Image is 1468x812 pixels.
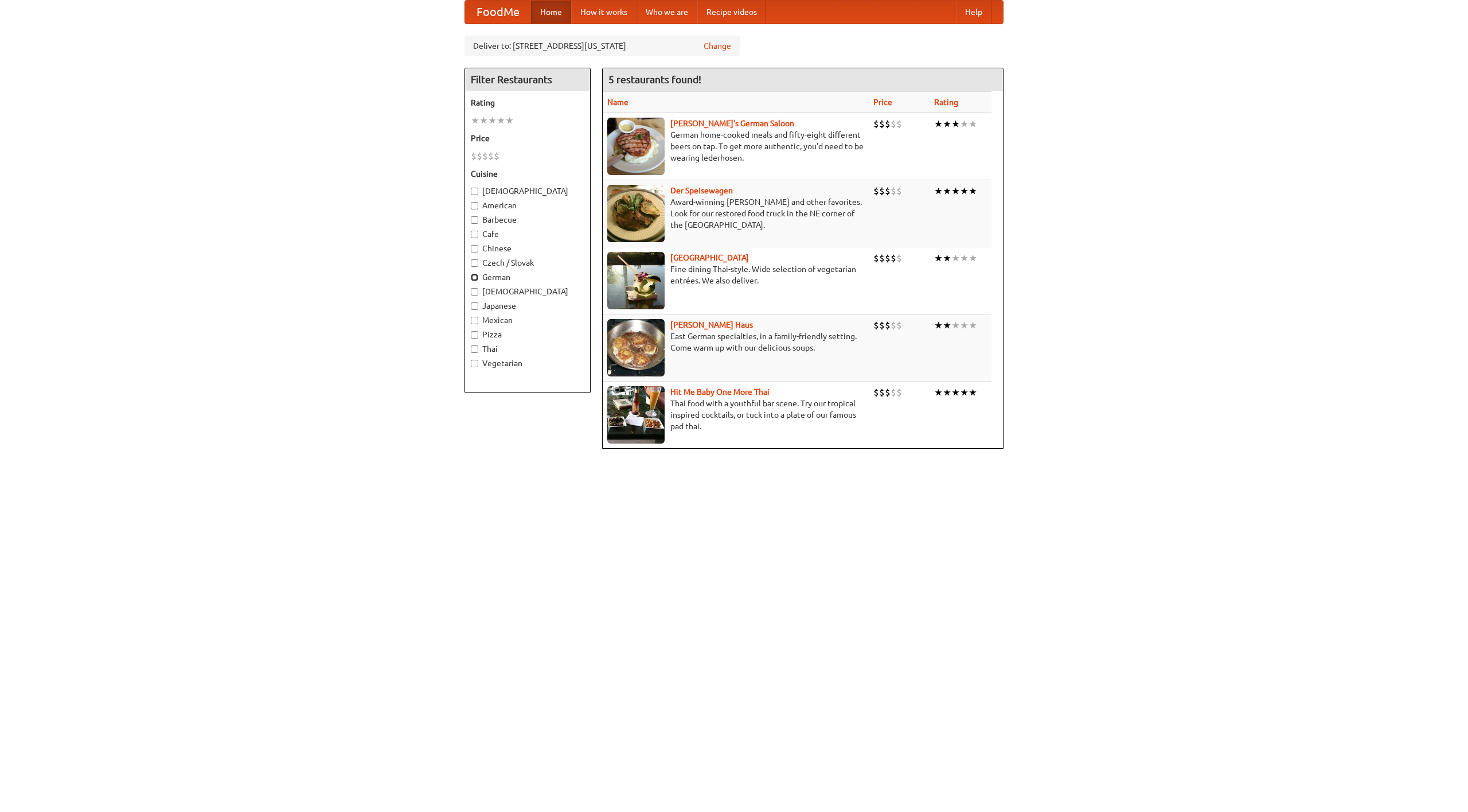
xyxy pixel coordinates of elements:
label: [DEMOGRAPHIC_DATA] [471,185,584,197]
li: ★ [951,319,960,332]
li: ★ [934,118,943,130]
label: American [471,200,584,211]
li: $ [488,150,494,162]
input: Chinese [471,245,478,252]
input: [DEMOGRAPHIC_DATA] [471,188,478,195]
li: ★ [951,386,960,399]
li: ★ [951,185,960,197]
input: Czech / Slovak [471,259,478,267]
a: Recipe videos [697,1,766,24]
li: ★ [960,118,969,130]
a: Name [607,98,628,107]
label: Czech / Slovak [471,257,584,269]
div: Deliver to: [STREET_ADDRESS][US_STATE] [464,36,740,56]
p: German home-cooked meals and fifty-eight different beers on tap. To get more authentic, you'd nee... [607,129,864,164]
li: ★ [488,114,497,127]
a: Der Speisewagen [670,186,733,195]
li: ★ [969,319,977,332]
input: Vegetarian [471,360,478,367]
li: $ [896,118,902,130]
li: ★ [960,319,969,332]
input: Pizza [471,331,478,339]
li: ★ [934,185,943,197]
li: $ [879,319,885,332]
label: German [471,271,584,283]
li: $ [873,118,879,130]
a: Who we are [637,1,697,24]
li: $ [885,319,891,332]
li: $ [896,386,902,399]
input: Cafe [471,231,478,238]
li: ★ [960,386,969,399]
label: Cafe [471,228,584,240]
label: Barbecue [471,214,584,226]
li: $ [879,118,885,130]
p: Thai food with a youthful bar scene. Try our tropical inspired cocktails, or tuck into a plate of... [607,398,864,432]
li: $ [494,150,499,162]
h5: Price [471,133,584,144]
li: ★ [943,252,951,265]
li: $ [896,319,902,332]
input: [DEMOGRAPHIC_DATA] [471,288,478,296]
li: $ [891,118,896,130]
label: Chinese [471,243,584,254]
li: $ [891,319,896,332]
label: Vegetarian [471,358,584,369]
li: $ [891,386,896,399]
label: Thai [471,343,584,355]
li: ★ [943,319,951,332]
img: speisewagen.jpg [607,185,665,242]
a: Hit Me Baby One More Thai [670,387,770,397]
p: East German specialties, in a family-friendly setting. Come warm up with our delicious soups. [607,331,864,353]
li: ★ [960,185,969,197]
li: ★ [951,252,960,265]
li: $ [477,150,482,162]
li: ★ [943,118,951,130]
label: [DEMOGRAPHIC_DATA] [471,286,584,297]
li: ★ [934,252,943,265]
input: American [471,202,478,209]
a: Help [956,1,991,24]
li: $ [879,185,885,197]
li: ★ [969,185,977,197]
li: ★ [497,114,505,127]
li: $ [885,252,891,265]
li: $ [885,118,891,130]
a: [PERSON_NAME] Haus [670,320,753,329]
li: $ [873,319,879,332]
li: $ [896,252,902,265]
li: $ [879,252,885,265]
li: $ [891,185,896,197]
li: ★ [960,252,969,265]
li: ★ [969,118,977,130]
h5: Cuisine [471,168,584,180]
li: $ [891,252,896,265]
li: $ [879,386,885,399]
li: $ [896,185,902,197]
li: ★ [943,185,951,197]
img: babythai.jpg [607,386,665,444]
a: Rating [934,98,958,107]
h5: Rating [471,97,584,108]
input: Japanese [471,302,478,310]
li: $ [885,386,891,399]
label: Pizza [471,329,584,340]
a: FoodMe [465,1,531,24]
label: Mexican [471,314,584,326]
li: $ [873,252,879,265]
input: Thai [471,345,478,353]
li: ★ [934,386,943,399]
li: ★ [943,386,951,399]
li: $ [873,185,879,197]
p: Fine dining Thai-style. Wide selection of vegetarian entrées. We also deliver. [607,263,864,286]
li: $ [885,185,891,197]
label: Japanese [471,300,584,312]
a: [GEOGRAPHIC_DATA] [670,253,749,262]
a: [PERSON_NAME]'s German Saloon [670,119,794,128]
ng-pluralize: 5 restaurants found! [608,74,701,85]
